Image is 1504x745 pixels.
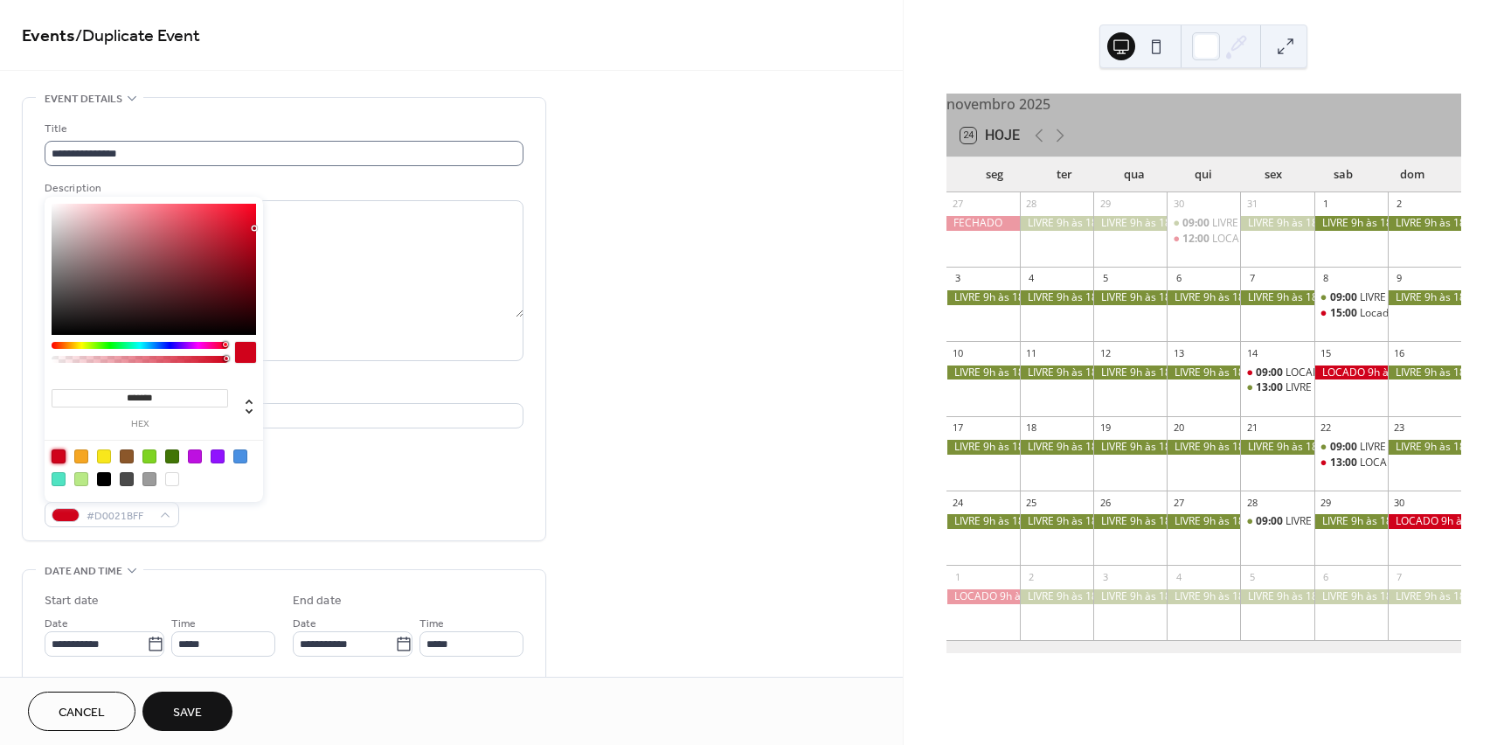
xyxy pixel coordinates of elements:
[165,472,179,486] div: #FFFFFF
[1240,380,1313,395] div: LIVRE 13h às 18h
[952,570,965,583] div: 1
[173,704,202,722] span: Save
[1020,366,1093,380] div: LIVRE 9h às 18h
[946,366,1020,380] div: LIVRE 9h às 18h
[1172,272,1185,285] div: 6
[120,449,134,463] div: #8B572A
[45,562,122,581] span: Date and time
[1240,290,1313,305] div: LIVRE 9h às 18h
[1025,421,1038,435] div: 18
[1330,306,1360,321] span: 15:00
[1099,272,1112,285] div: 5
[1388,514,1461,529] div: LOCADO 9h às 18h
[1245,198,1258,211] div: 31
[1099,157,1169,192] div: qua
[1093,290,1167,305] div: LIVRE 9h às 18h
[1256,380,1286,395] span: 13:00
[1240,589,1313,604] div: LIVRE 9h às 18h
[1393,272,1406,285] div: 9
[1393,570,1406,583] div: 7
[1172,570,1185,583] div: 4
[1240,440,1313,455] div: LIVRE 9h às 18h
[1286,366,1378,380] div: LOCADO 9h às 12h
[1320,421,1333,435] div: 22
[1314,216,1388,231] div: LIVRE 9h às 18h
[28,692,135,731] button: Cancel
[1360,290,1436,305] div: LIVRE 9h às 14h
[1286,514,1362,529] div: LIVRE 9h às 15h
[1256,514,1286,529] span: 09:00
[1388,366,1461,380] div: LIVRE 9h às 18h
[954,123,1026,148] button: 24Hoje
[1314,589,1388,604] div: LIVRE 9h às 18h
[1240,216,1313,231] div: LIVRE 9h às 18h
[1320,496,1333,509] div: 29
[293,615,316,633] span: Date
[946,514,1020,529] div: LIVRE 9h às 18h
[1330,456,1360,470] span: 13:00
[52,472,66,486] div: #50E3C2
[1286,380,1368,395] div: LIVRE 13h às 18h
[1393,198,1406,211] div: 2
[45,179,520,198] div: Description
[952,346,965,359] div: 10
[952,198,965,211] div: 27
[1245,272,1258,285] div: 7
[1172,496,1185,509] div: 27
[946,440,1020,455] div: LIVRE 9h às 18h
[45,382,520,400] div: Location
[1388,216,1461,231] div: LIVRE 9h às 18h
[1093,440,1167,455] div: LIVRE 9h às 18h
[233,449,247,463] div: #4A90E2
[1240,514,1313,529] div: LIVRE 9h às 15h
[1172,346,1185,359] div: 13
[1182,216,1212,231] span: 09:00
[1330,290,1360,305] span: 09:00
[1314,440,1388,455] div: LIVRE 9h às 12h
[1320,272,1333,285] div: 8
[293,592,342,610] div: End date
[59,704,105,722] span: Cancel
[1360,440,1436,455] div: LIVRE 9h às 12h
[946,94,1461,115] div: novembro 2025
[1020,290,1093,305] div: LIVRE 9h às 18h
[1212,216,1288,231] div: LIVRE 9h às 11h
[165,449,179,463] div: #417505
[1238,157,1308,192] div: sex
[1025,496,1038,509] div: 25
[946,216,1020,231] div: FECHADO
[1025,346,1038,359] div: 11
[45,592,99,610] div: Start date
[1172,198,1185,211] div: 30
[1093,514,1167,529] div: LIVRE 9h às 18h
[1167,366,1240,380] div: LIVRE 9h às 18h
[1020,216,1093,231] div: LIVRE 9h às 18h
[1099,496,1112,509] div: 26
[22,19,75,53] a: Events
[1167,440,1240,455] div: LIVRE 9h às 18h
[1256,366,1286,380] span: 09:00
[1168,157,1238,192] div: qui
[142,692,232,731] button: Save
[87,507,151,526] span: #D0021BFF
[45,120,520,138] div: Title
[142,449,156,463] div: #7ED321
[1314,306,1388,321] div: Locado 15h às 17h
[946,290,1020,305] div: LIVRE 9h às 18h
[1320,570,1333,583] div: 6
[1167,290,1240,305] div: LIVRE 9h às 18h
[1245,570,1258,583] div: 5
[952,272,965,285] div: 3
[1020,514,1093,529] div: LIVRE 9h às 18h
[1360,456,1459,470] div: LOCADO 13h às 15h
[1388,589,1461,604] div: LIVRE 9h às 18h
[1314,290,1388,305] div: LIVRE 9h às 14h
[188,449,202,463] div: #BD10E0
[1167,216,1240,231] div: LIVRE 9h às 11h
[1320,346,1333,359] div: 15
[960,157,1030,192] div: seg
[120,472,134,486] div: #4A4A4A
[1314,514,1388,529] div: LIVRE 9h às 18h
[952,496,965,509] div: 24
